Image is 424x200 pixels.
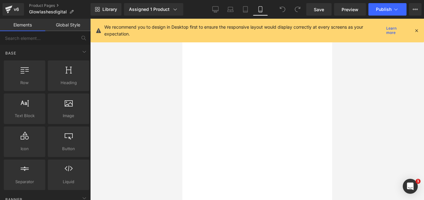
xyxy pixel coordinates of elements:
span: Library [102,7,117,12]
a: Tablet [238,3,253,16]
div: Assigned 1 Product [129,6,178,12]
a: Laptop [223,3,238,16]
span: Separator [6,179,43,185]
span: 1 [416,179,421,184]
div: v6 [12,5,20,13]
a: Preview [334,3,366,16]
a: Learn more [384,27,409,34]
button: Publish [368,3,407,16]
button: Redo [291,3,304,16]
span: Glowlashesdigital [29,9,67,14]
a: Mobile [253,3,268,16]
span: Heading [50,79,87,86]
a: v6 [2,3,24,16]
iframe: Intercom live chat [403,179,418,194]
a: Global Style [45,19,91,31]
span: Icon [6,145,43,152]
span: Save [314,6,324,13]
span: Publish [376,7,392,12]
span: Base [5,50,17,56]
span: Preview [342,6,358,13]
button: Undo [276,3,289,16]
span: Text Block [6,112,43,119]
a: New Library [91,3,121,16]
span: Liquid [50,179,87,185]
p: We recommend you to design in Desktop first to ensure the responsive layout would display correct... [104,24,384,37]
button: More [409,3,422,16]
a: Product Pages [29,3,91,8]
span: Image [50,112,87,119]
span: Button [50,145,87,152]
span: Row [6,79,43,86]
a: Desktop [208,3,223,16]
